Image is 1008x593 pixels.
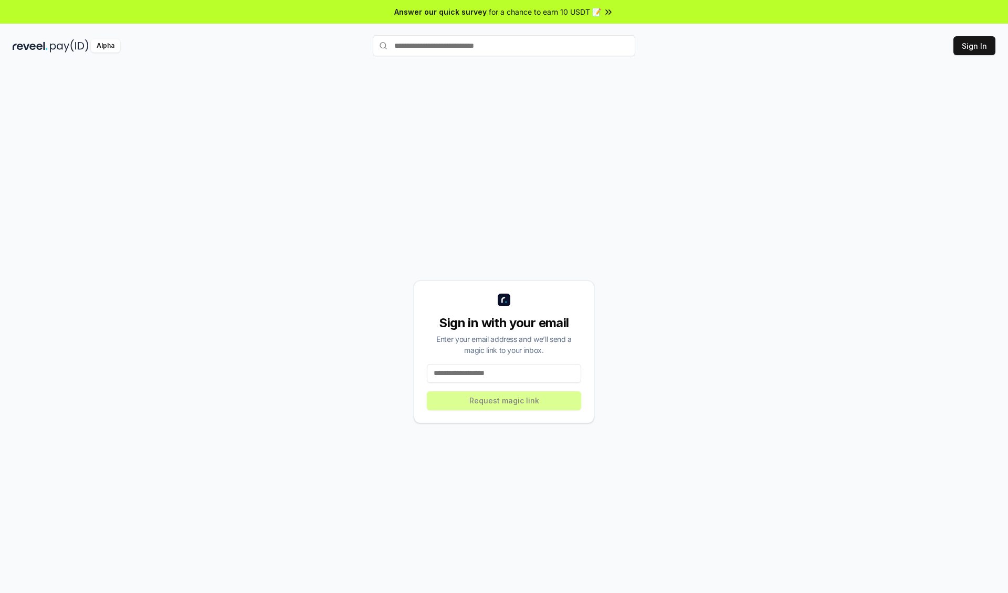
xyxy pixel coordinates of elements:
div: Alpha [91,39,120,53]
div: Enter your email address and we’ll send a magic link to your inbox. [427,334,581,356]
img: logo_small [498,294,510,306]
img: pay_id [50,39,89,53]
span: for a chance to earn 10 USDT 📝 [489,6,601,17]
span: Answer our quick survey [394,6,487,17]
button: Sign In [953,36,995,55]
img: reveel_dark [13,39,48,53]
div: Sign in with your email [427,315,581,331]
